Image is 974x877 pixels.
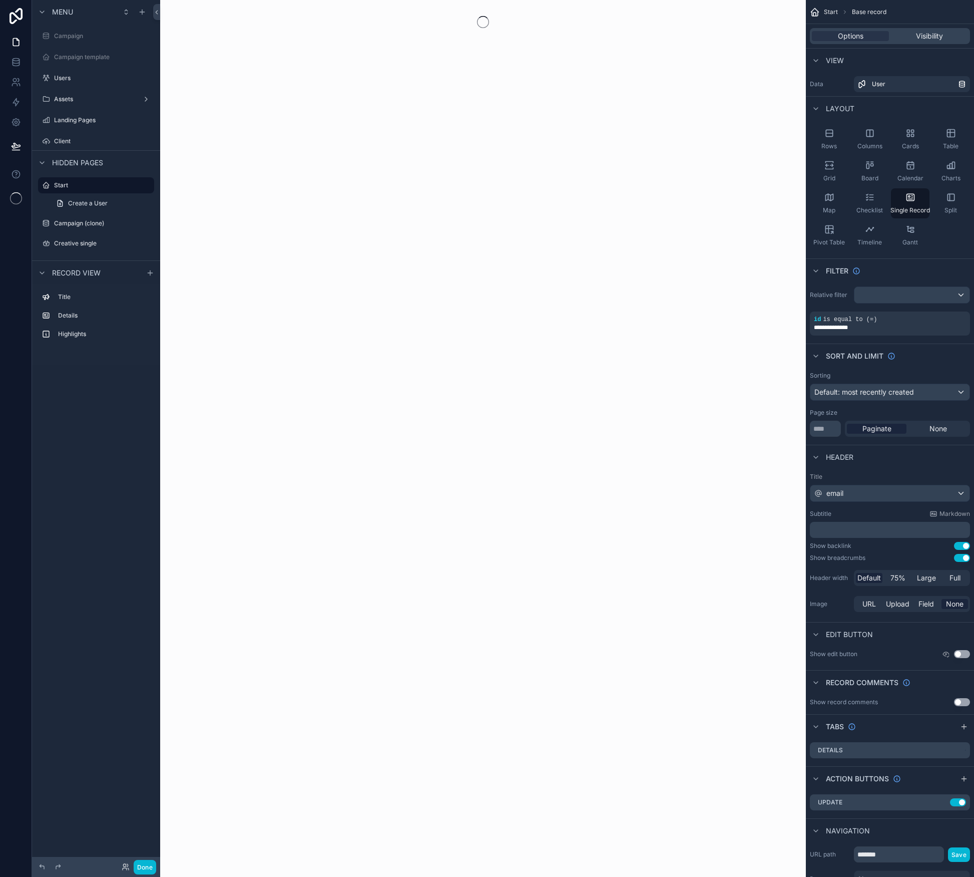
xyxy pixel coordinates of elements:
button: Default: most recently created [810,384,970,401]
span: Calendar [897,174,923,182]
span: Menu [52,7,73,17]
label: Title [810,473,970,481]
span: Start [824,8,838,16]
a: Start [38,177,154,193]
span: Large [917,573,936,583]
label: Campaign (clone) [54,219,152,227]
span: Cards [902,142,919,150]
button: Map [810,188,848,218]
label: Sorting [810,372,830,380]
span: Tabs [826,722,844,732]
label: Update [818,798,842,806]
span: None [929,424,947,434]
span: Field [918,599,934,609]
label: Highlights [58,330,150,338]
a: Users [38,70,154,86]
span: Board [861,174,878,182]
button: Charts [931,156,970,186]
span: Single Record [890,206,930,214]
span: Base record [852,8,886,16]
a: Campaign [38,28,154,44]
span: Filter [826,266,848,276]
span: None [946,599,963,609]
label: URL path [810,850,850,858]
label: Title [58,293,150,301]
span: Default [857,573,881,583]
button: Table [931,124,970,154]
button: Checklist [850,188,889,218]
a: Create a User [50,195,154,211]
span: Timeline [857,238,882,246]
label: Landing Pages [54,116,152,124]
label: Details [818,746,843,754]
span: Hidden pages [52,158,103,168]
a: User [854,76,970,92]
label: Details [58,312,150,320]
label: Header width [810,574,850,582]
button: Split [931,188,970,218]
span: Edit button [826,630,873,640]
button: email [810,485,970,502]
span: Upload [886,599,909,609]
span: Header [826,452,853,462]
span: Table [943,142,958,150]
span: View [826,56,844,66]
span: Record view [52,268,101,278]
button: Calendar [891,156,929,186]
span: URL [862,599,876,609]
span: 75% [890,573,905,583]
a: Assets [38,91,154,107]
button: Cards [891,124,929,154]
span: is equal to (=) [823,316,877,323]
button: Rows [810,124,848,154]
label: Assets [54,95,138,103]
button: Columns [850,124,889,154]
span: User [872,80,885,88]
span: Map [823,206,835,214]
label: Creative single [54,239,152,247]
div: scrollable content [32,284,160,352]
span: Markdown [939,510,970,518]
span: Grid [823,174,835,182]
button: Board [850,156,889,186]
span: Charts [941,174,960,182]
label: Campaign template [54,53,152,61]
span: Navigation [826,826,870,836]
span: Record comments [826,678,898,688]
span: Rows [821,142,837,150]
span: id [814,316,821,323]
span: Create a User [68,199,108,207]
label: Image [810,600,850,608]
a: Campaign template [38,49,154,65]
span: Columns [857,142,882,150]
span: Visibility [916,31,943,41]
label: Subtitle [810,510,831,518]
span: Options [838,31,863,41]
span: Default: most recently created [814,388,914,396]
span: Checklist [856,206,883,214]
a: Creative single [38,235,154,251]
label: Campaign [54,32,152,40]
label: Users [54,74,152,82]
span: Sort And Limit [826,351,883,361]
button: Timeline [850,220,889,250]
div: Show record comments [810,698,878,706]
div: scrollable content [810,522,970,538]
div: Show breadcrumbs [810,554,865,562]
label: Relative filter [810,291,850,299]
span: Layout [826,104,854,114]
div: Show backlink [810,542,851,550]
button: Save [948,847,970,862]
a: Client [38,133,154,149]
a: Markdown [929,510,970,518]
span: email [826,488,843,498]
button: Done [134,860,156,874]
a: Landing Pages [38,112,154,128]
span: Split [944,206,957,214]
button: Single Record [891,188,929,218]
span: Gantt [902,238,918,246]
span: Paginate [862,424,891,434]
label: Show edit button [810,650,857,658]
label: Data [810,80,850,88]
a: Campaign (clone) [38,215,154,231]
